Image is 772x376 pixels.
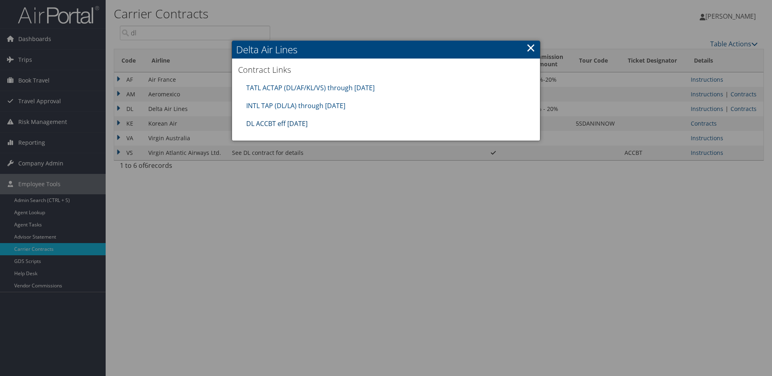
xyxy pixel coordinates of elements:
a: INTL TAP (DL/LA) through [DATE] [246,101,345,110]
a: DL ACCBT eff [DATE] [246,119,308,128]
a: TATL ACTAP (DL/AF/KL/VS) through [DATE] [246,83,375,92]
h3: Contract Links [238,64,534,76]
h2: Delta Air Lines [232,41,540,59]
a: × [526,39,536,56]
